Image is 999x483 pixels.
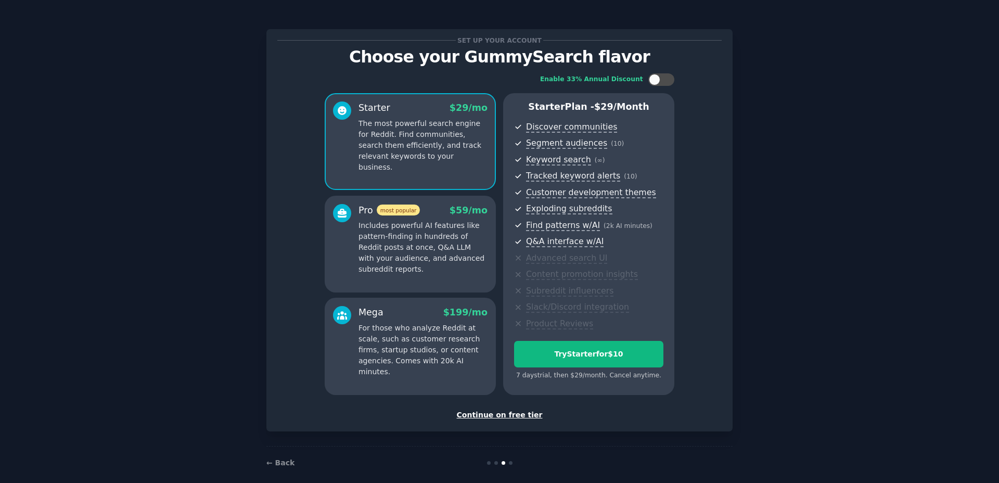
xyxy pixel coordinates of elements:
[358,306,383,319] div: Mega
[514,371,663,380] div: 7 days trial, then $ 29 /month . Cancel anytime.
[526,269,638,280] span: Content promotion insights
[526,171,620,182] span: Tracked keyword alerts
[277,48,722,66] p: Choose your GummySearch flavor
[594,101,649,112] span: $ 29 /month
[515,349,663,360] div: Try Starter for $10
[595,157,605,164] span: ( ∞ )
[604,222,652,230] span: ( 2k AI minutes )
[526,286,613,297] span: Subreddit influencers
[526,138,607,149] span: Segment audiences
[624,173,637,180] span: ( 10 )
[526,236,604,247] span: Q&A interface w/AI
[266,459,294,467] a: ← Back
[526,220,600,231] span: Find patterns w/AI
[358,204,420,217] div: Pro
[526,302,629,313] span: Slack/Discord integration
[443,307,488,317] span: $ 199 /mo
[540,75,643,84] div: Enable 33% Annual Discount
[277,410,722,421] div: Continue on free tier
[514,100,663,113] p: Starter Plan -
[377,205,420,215] span: most popular
[450,103,488,113] span: $ 29 /mo
[526,253,607,264] span: Advanced search UI
[358,101,390,115] div: Starter
[526,155,591,166] span: Keyword search
[358,118,488,173] p: The most powerful search engine for Reddit. Find communities, search them efficiently, and track ...
[514,341,663,367] button: TryStarterfor$10
[526,204,612,214] span: Exploding subreddits
[358,220,488,275] p: Includes powerful AI features like pattern-finding in hundreds of Reddit posts at once, Q&A LLM w...
[611,140,624,147] span: ( 10 )
[456,35,544,46] span: Set up your account
[358,323,488,377] p: For those who analyze Reddit at scale, such as customer research firms, startup studios, or conte...
[526,122,617,133] span: Discover communities
[526,319,593,329] span: Product Reviews
[526,187,656,198] span: Customer development themes
[450,205,488,215] span: $ 59 /mo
